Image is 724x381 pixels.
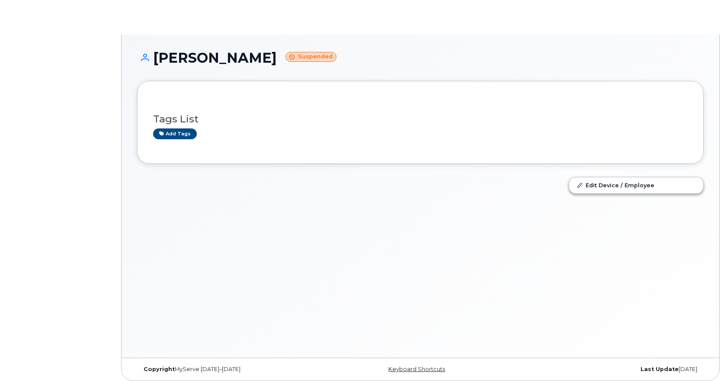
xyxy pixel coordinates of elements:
div: [DATE] [515,366,704,373]
a: Keyboard Shortcuts [388,366,445,372]
small: Suspended [285,52,336,62]
strong: Copyright [144,366,175,372]
h1: [PERSON_NAME] [137,50,704,65]
h3: Tags List [153,114,688,125]
strong: Last Update [641,366,679,372]
a: Add tags [153,128,197,139]
div: MyServe [DATE]–[DATE] [137,366,326,373]
a: Edit Device / Employee [569,177,703,193]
